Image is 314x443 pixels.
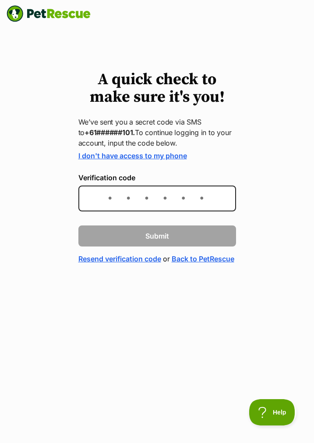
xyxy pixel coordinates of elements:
input: Enter the 6-digit verification code sent to your device [78,186,236,211]
a: Resend verification code [78,254,161,264]
span: or [163,254,170,264]
h1: A quick check to make sure it's you! [78,71,236,106]
label: Verification code [78,174,236,182]
button: Submit [78,225,236,247]
strong: +61######101. [85,128,135,137]
p: We’ve sent you a secret code via SMS to To continue logging in to your account, input the code be... [78,117,236,148]
span: Submit [145,231,169,241]
iframe: Help Scout Beacon - Open [249,399,296,425]
a: PetRescue [7,5,91,22]
img: logo-e224e6f780fb5917bec1dbf3a21bbac754714ae5b6737aabdf751b685950b380.svg [7,5,91,22]
a: I don't have access to my phone [78,151,187,160]
a: Back to PetRescue [172,254,234,264]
